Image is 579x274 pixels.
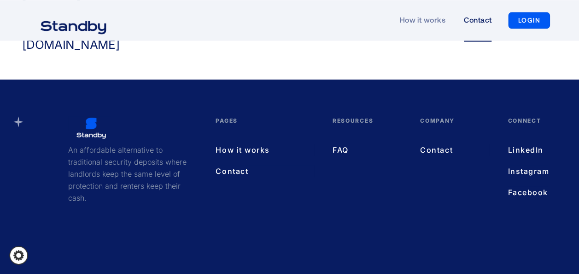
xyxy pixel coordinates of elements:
div: Resources [333,116,402,144]
a: LOGIN [508,12,550,29]
a: Facebook [508,186,548,198]
a: Contact [420,144,489,156]
a: FAQ [333,144,402,156]
div: Company [420,116,489,144]
div: Connect [508,116,548,144]
a: How it works [216,144,314,156]
p: An affordable alternative to traditional security deposits where landlords keep the same level of... [68,144,188,204]
a: Contact [216,165,314,177]
a: home [29,15,118,26]
a: Instagram [508,165,548,177]
a: LinkedIn [508,144,548,156]
a: Cookie settings [9,246,28,265]
div: pages [216,116,314,144]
